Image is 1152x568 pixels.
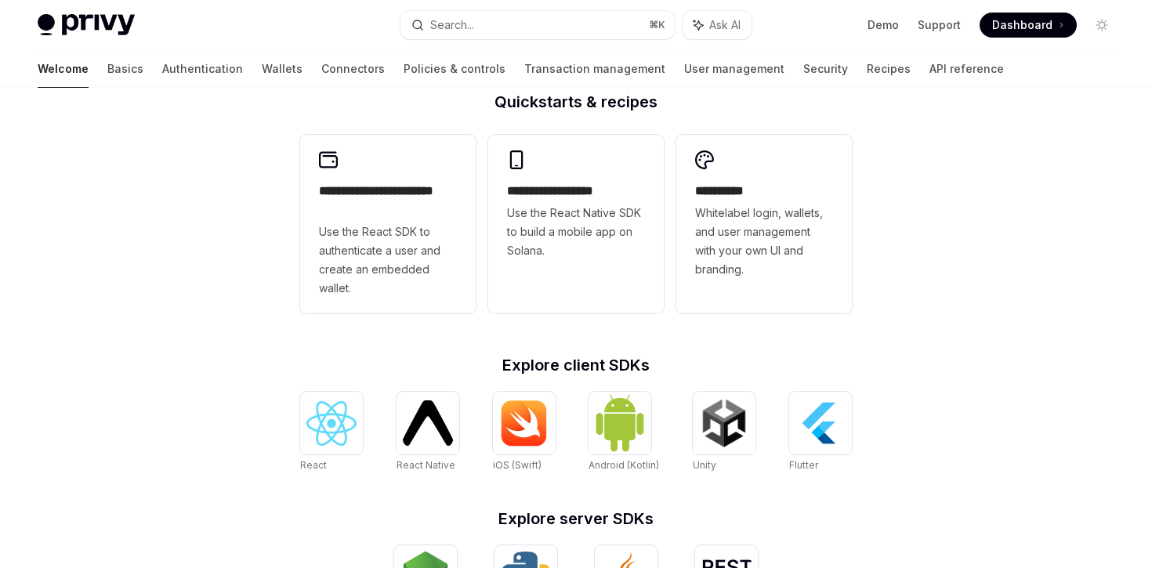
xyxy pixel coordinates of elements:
span: ⌘ K [649,19,665,31]
span: Android (Kotlin) [589,459,659,471]
a: Welcome [38,50,89,88]
img: light logo [38,14,135,36]
h2: Explore server SDKs [300,511,852,526]
a: iOS (Swift)iOS (Swift) [493,392,556,473]
a: **** *****Whitelabel login, wallets, and user management with your own UI and branding. [676,135,852,313]
span: Whitelabel login, wallets, and user management with your own UI and branding. [695,204,833,279]
span: Dashboard [992,17,1052,33]
span: React [300,459,327,471]
button: Ask AI [683,11,752,39]
span: Unity [693,459,716,471]
a: Wallets [262,50,302,88]
a: Transaction management [524,50,665,88]
span: Use the React Native SDK to build a mobile app on Solana. [507,204,645,260]
img: iOS (Swift) [499,400,549,447]
img: React [306,401,357,446]
a: Basics [107,50,143,88]
img: Android (Kotlin) [595,393,645,452]
a: Connectors [321,50,385,88]
img: Unity [699,398,749,448]
a: React NativeReact Native [397,392,459,473]
div: Search... [430,16,474,34]
img: React Native [403,400,453,445]
a: Policies & controls [404,50,505,88]
a: FlutterFlutter [789,392,852,473]
a: Android (Kotlin)Android (Kotlin) [589,392,659,473]
a: Authentication [162,50,243,88]
h2: Explore client SDKs [300,357,852,373]
span: Use the React SDK to authenticate a user and create an embedded wallet. [319,222,457,298]
a: Dashboard [980,13,1077,38]
span: Flutter [789,459,818,471]
a: API reference [929,50,1004,88]
a: Support [918,17,961,33]
button: Search...⌘K [400,11,674,39]
a: Demo [868,17,899,33]
h2: Quickstarts & recipes [300,94,852,110]
a: Recipes [867,50,911,88]
a: **** **** **** ***Use the React Native SDK to build a mobile app on Solana. [488,135,664,313]
a: ReactReact [300,392,363,473]
button: Toggle dark mode [1089,13,1114,38]
span: React Native [397,459,455,471]
img: Flutter [795,398,846,448]
span: Ask AI [709,17,741,33]
span: iOS (Swift) [493,459,542,471]
a: Security [803,50,848,88]
a: User management [684,50,784,88]
a: UnityUnity [693,392,755,473]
